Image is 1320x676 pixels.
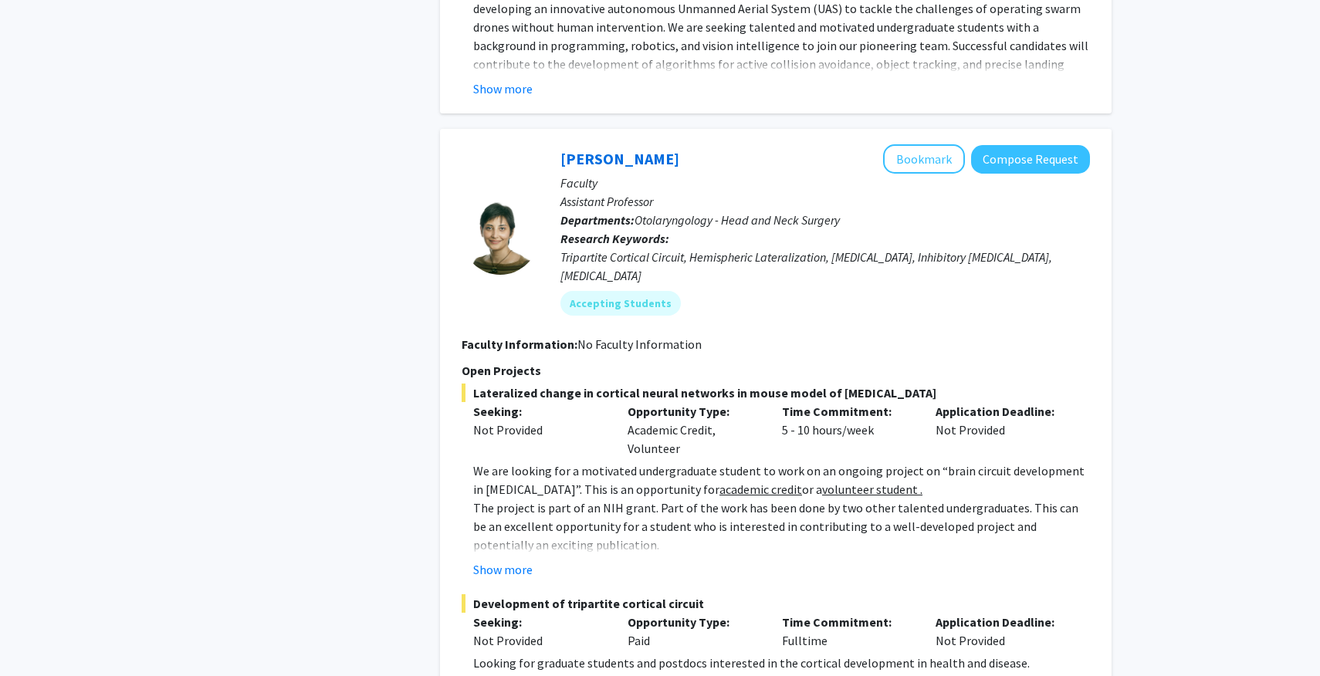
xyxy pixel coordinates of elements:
button: Add Tara Deemyad to Bookmarks [883,144,965,174]
p: We are looking for a motivated undergraduate student to work on an ongoing project on “brain circ... [473,461,1090,499]
p: Faculty [560,174,1090,192]
b: Research Keywords: [560,231,669,246]
div: Paid [616,613,770,650]
u: academic credit [719,482,802,497]
p: Time Commitment: [782,402,913,421]
p: The project is part of an NIH grant. Part of the work has been done by two other talented undergr... [473,499,1090,554]
div: Academic Credit, Volunteer [616,402,770,458]
u: volunteer student . [822,482,922,497]
p: Seeking: [473,402,604,421]
b: Departments: [560,212,635,228]
button: Show more [473,560,533,579]
p: Time Commitment: [782,613,913,631]
mat-chip: Accepting Students [560,291,681,316]
p: Application Deadline: [936,613,1067,631]
p: Opportunity Type: [628,613,759,631]
p: Looking for graduate students and postdocs interested in the cortical development in health and d... [473,654,1090,672]
p: Seeking: [473,613,604,631]
span: Otolaryngology - Head and Neck Surgery [635,212,840,228]
span: Development of tripartite cortical circuit [462,594,1090,613]
div: Not Provided [473,421,604,439]
div: Fulltime [770,613,925,650]
button: Show more [473,79,533,98]
b: Faculty Information: [462,336,577,352]
div: Not Provided [473,631,604,650]
span: No Faculty Information [577,336,702,352]
div: Not Provided [924,613,1078,650]
p: Open Projects [462,361,1090,380]
a: [PERSON_NAME] [560,149,679,168]
p: Application Deadline: [936,402,1067,421]
iframe: Chat [12,607,66,664]
div: 5 - 10 hours/week [770,402,925,458]
p: Opportunity Type: [628,402,759,421]
div: Not Provided [924,402,1078,458]
button: Compose Request to Tara Deemyad [971,145,1090,174]
span: Lateralized change in cortical neural networks in mouse model of [MEDICAL_DATA] [462,384,1090,402]
div: Tripartite Cortical Circuit, Hemispheric Lateralization, [MEDICAL_DATA], Inhibitory [MEDICAL_DATA... [560,248,1090,285]
p: Assistant Professor [560,192,1090,211]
